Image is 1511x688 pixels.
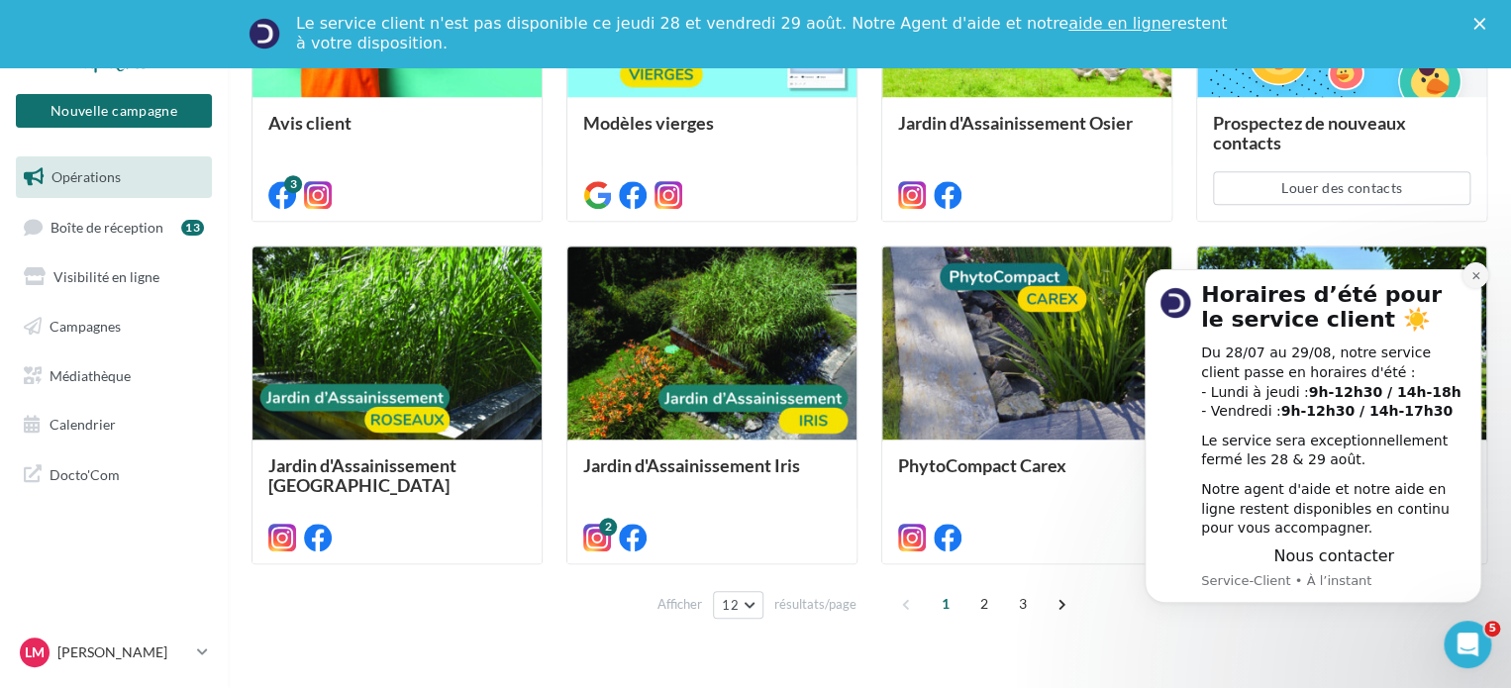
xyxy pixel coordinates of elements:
span: 12 [722,597,739,613]
span: Jardin d'Assainissement Osier [898,112,1133,134]
span: Opérations [51,168,121,185]
a: Visibilité en ligne [12,256,216,298]
a: Campagnes [12,306,216,347]
img: Profile image for Service-Client [249,18,280,49]
span: Afficher [657,595,702,614]
div: Le service client n'est pas disponible ce jeudi 28 et vendredi 29 août. Notre Agent d'aide et not... [296,14,1231,53]
div: Fermer [1473,18,1493,30]
a: Docto'Com [12,453,216,495]
span: Boîte de réception [50,218,163,235]
div: 3 [284,175,302,193]
span: Jardin d'Assainissement Iris [583,454,800,476]
span: Médiathèque [50,366,131,383]
span: Prospectez de nouveaux contacts [1213,112,1406,153]
span: Campagnes [50,318,121,335]
span: Avis client [268,112,352,134]
a: Calendrier [12,404,216,445]
span: Docto'Com [50,461,120,487]
span: 5 [1484,621,1500,637]
span: PhytoCompact Carex [898,454,1066,476]
span: 3 [1007,588,1039,620]
a: Médiathèque [12,355,216,397]
p: [PERSON_NAME] [57,642,189,662]
div: 2 [599,518,617,536]
span: 1 [930,588,961,620]
button: 12 [713,591,763,619]
iframe: Intercom live chat [1444,621,1491,668]
span: Calendrier [50,416,116,433]
a: Boîte de réception13 [12,206,216,248]
a: Opérations [12,156,216,198]
div: 13 [181,220,204,236]
span: Jardin d'Assainissement [GEOGRAPHIC_DATA] [268,454,456,496]
span: Visibilité en ligne [53,268,159,285]
span: Modèles vierges [583,112,714,134]
span: LM [25,642,45,662]
span: 2 [968,588,1000,620]
iframe: Intercom notifications message [1115,241,1511,635]
span: résultats/page [774,595,856,614]
a: aide en ligne [1068,14,1170,33]
button: Louer des contacts [1213,171,1470,205]
button: Nouvelle campagne [16,94,212,128]
a: LM [PERSON_NAME] [16,634,212,671]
